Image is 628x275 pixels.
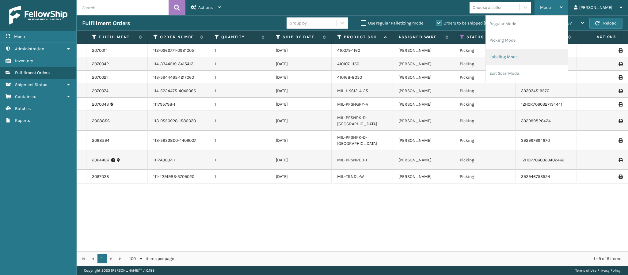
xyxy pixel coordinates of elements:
li: Regular Mode [486,16,568,32]
label: Order Number [160,34,197,40]
td: 113-5944465-1217060 [148,71,209,84]
span: Shipment Status [15,82,47,87]
label: Assigned Warehouse [398,34,442,40]
a: MIL-HK612-4-25 [337,88,368,93]
i: Print Label [618,48,622,53]
td: [DATE] [270,170,332,183]
i: Print Label [618,119,622,123]
td: [PERSON_NAME] [393,150,454,170]
i: Print Label [618,102,622,107]
label: Ship By Date [283,34,320,40]
td: 1 [209,84,270,98]
td: 1 [209,57,270,71]
span: Actions [577,32,620,42]
td: 1 [209,150,270,170]
span: items per page [129,254,174,263]
a: 410107-1150 [337,61,359,66]
a: 393034519576 [521,88,549,93]
td: 114-3344519-3415413 [148,57,209,71]
td: [DATE] [270,131,332,150]
td: [PERSON_NAME] [393,44,454,57]
td: [DATE] [270,150,332,170]
li: Picking Mode [486,32,568,49]
td: 111-4291983-5709020 [148,170,209,183]
label: Fulfillment Order Id [99,34,136,40]
label: Product SKU [344,34,381,40]
td: [DATE] [270,44,332,57]
a: MIL-PPSNPK-D-[GEOGRAPHIC_DATA] [337,135,377,146]
i: Print Label [618,158,622,162]
td: Picking [454,150,516,170]
td: [DATE] [270,111,332,131]
td: 111740007-1 [148,150,209,170]
span: Menu [14,34,25,39]
td: [DATE] [270,98,332,111]
label: Quantity [221,34,258,40]
span: Mode [540,5,551,10]
i: Print Label [618,75,622,80]
a: 1ZH0R7060323402462 [521,157,565,163]
td: [DATE] [270,84,332,98]
span: Inventory [15,58,33,63]
span: Fulfillment Orders [15,70,50,75]
td: [DATE] [270,71,332,84]
td: 1 [209,44,270,57]
li: Labeling Mode [486,49,568,65]
td: 111795798-1 [148,98,209,111]
td: 114-5224475-4045065 [148,84,209,98]
img: logo [9,6,67,24]
a: 1 [97,254,107,263]
td: [PERSON_NAME] [393,71,454,84]
span: Containers [15,94,36,99]
a: MIL-PPSNRED-1 [337,157,367,163]
i: Print Label [618,138,622,143]
i: Print Label [618,89,622,93]
a: 2068856 [92,118,110,124]
td: [PERSON_NAME] [393,57,454,71]
span: Batches [15,106,31,111]
td: Picking [454,111,516,131]
button: Reload [589,18,622,29]
td: Picking [454,44,516,57]
a: Terms of Use [575,268,596,273]
td: Picking [454,98,516,111]
a: Privacy Policy [597,268,621,273]
li: Exit Scan Mode [486,65,568,82]
a: 2068594 [92,137,109,144]
h3: Fulfillment Orders [82,20,130,27]
td: 113-5933800-4409007 [148,131,209,150]
a: 2070074 [92,88,108,94]
td: 112-0262771-0981005 [148,44,209,57]
a: 392999826424 [521,118,551,123]
td: 1 [209,98,270,111]
td: [PERSON_NAME] [393,131,454,150]
a: 392946753524 [521,174,550,179]
td: 1 [209,71,270,84]
a: 2070043 [92,101,109,107]
td: Picking [454,170,516,183]
a: 1ZH0R7060327134441 [521,102,562,107]
span: Reports [15,118,30,123]
label: Orders to be shipped [DATE] [436,21,496,26]
div: | [575,266,621,275]
td: 113-9550928-1585030 [148,111,209,131]
td: [DATE] [270,57,332,71]
a: 2070042 [92,61,109,67]
td: 1 [209,111,270,131]
div: 1 - 9 of 9 items [183,256,621,262]
td: Picking [454,84,516,98]
a: 2067028 [92,174,109,180]
td: 1 [209,131,270,150]
span: Actions [198,5,213,10]
i: Print Label [618,62,622,66]
a: 392997694670 [521,138,550,143]
td: 1 [209,170,270,183]
span: Administration [15,46,44,51]
td: Picking [454,71,516,84]
i: Print Label [618,175,622,179]
td: [PERSON_NAME] [393,98,454,111]
a: 2070021 [92,74,108,81]
label: Use regular Palletizing mode [361,21,423,26]
td: Picking [454,57,516,71]
a: 2064466 [92,157,109,163]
